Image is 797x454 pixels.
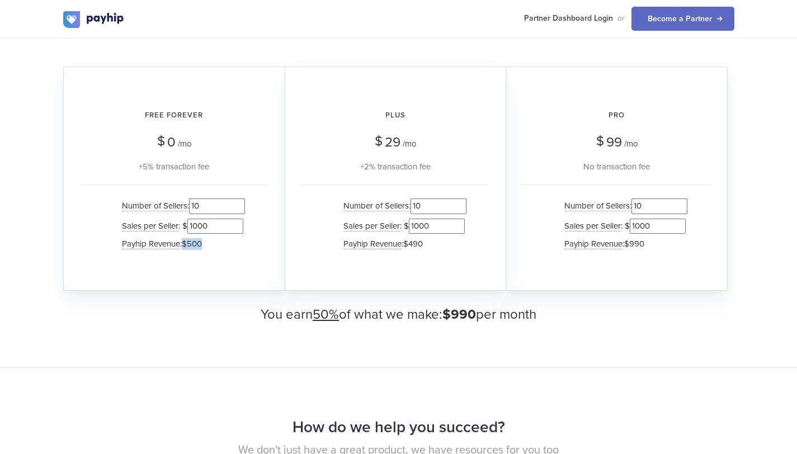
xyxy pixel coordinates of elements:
span: 29 [385,134,400,150]
img: logo.svg [63,11,125,28]
span: Number of Sellers [343,201,409,211]
li: : $ [559,216,687,236]
span: Payhip Revenue [122,239,180,249]
img: tab_domain_overview_orange.svg [30,70,39,79]
h2: Plus [301,101,490,130]
div: Keywords by Traffic [124,72,188,79]
span: Number of Sellers [564,201,630,211]
li: : [338,236,466,252]
h3: You earn of what we make: per month [63,308,734,322]
h2: Pro [522,101,711,130]
li: : [116,236,245,252]
span: Payhip Revenue [343,239,402,249]
span: /mo [624,139,638,149]
img: website_grey.svg [18,29,27,38]
span: $990 [624,239,644,249]
span: 0 [167,134,176,150]
li: : $ [116,216,245,236]
img: logo_orange.svg [18,18,27,27]
img: tab_keywords_by_traffic_grey.svg [111,70,120,79]
h2: Free Forever [79,101,269,130]
li: : $ [338,216,466,236]
h2: How do we help you succeed? [63,413,734,442]
div: No transaction fee [522,160,711,173]
li: : [559,196,687,216]
span: Sales per Seller [343,221,400,231]
li: : [559,236,687,252]
u: 50% [313,306,339,323]
div: +5% transaction fee [79,160,269,173]
span: $ [157,129,165,153]
span: $500 [182,239,202,249]
span: /mo [403,139,417,149]
span: Sales per Seller [564,221,621,231]
span: $990 [442,306,476,323]
span: $ [375,129,383,153]
div: v 4.0.25 [31,18,55,27]
span: Payhip Revenue [564,239,622,249]
div: Domain: [DOMAIN_NAME] [29,29,123,38]
span: Number of Sellers [122,201,187,211]
li: : [116,196,245,216]
span: /mo [178,139,192,149]
span: $ [596,129,604,153]
div: +2% transaction fee [301,160,490,173]
div: Domain Overview [43,72,100,79]
li: : [338,196,466,216]
span: 99 [606,134,622,150]
span: $490 [403,239,423,249]
a: Become a Partner [631,7,734,31]
span: Sales per Seller [122,221,178,231]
